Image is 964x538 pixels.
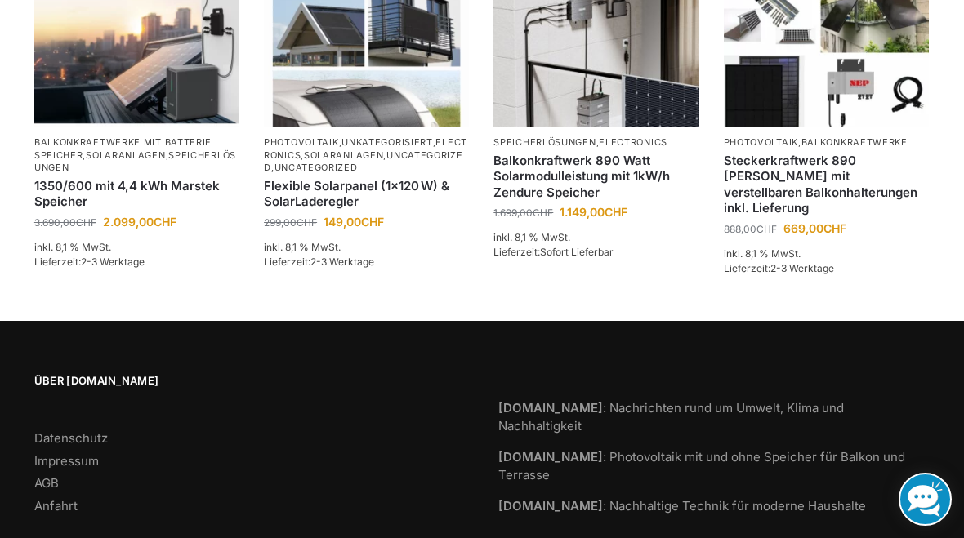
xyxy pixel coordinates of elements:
span: 2-3 Werktage [81,256,145,268]
span: CHF [533,207,553,219]
span: 2-3 Werktage [770,262,834,274]
span: CHF [297,216,317,229]
a: Unkategorisiert [341,136,433,148]
a: Uncategorized [274,162,358,173]
a: Anfahrt [34,498,78,514]
a: Electronics [264,136,467,160]
span: 2-3 Werktage [310,256,374,268]
span: CHF [76,216,96,229]
a: [DOMAIN_NAME]: Photovoltaik mit und ohne Speicher für Balkon und Terrasse [498,449,905,483]
a: Balkonkraftwerke [801,136,908,148]
p: inkl. 8,1 % MwSt. [34,240,239,255]
p: , [724,136,929,149]
span: Lieferzeit: [724,262,834,274]
a: Photovoltaik [724,136,798,148]
span: Lieferzeit: [264,256,374,268]
span: Lieferzeit: [34,256,145,268]
a: Photovoltaik [264,136,338,148]
span: Über [DOMAIN_NAME] [34,373,466,389]
a: 1350/600 mit 4,4 kWh Marstek Speicher [34,178,239,210]
bdi: 2.099,00 [103,215,176,229]
strong: [DOMAIN_NAME] [498,498,603,514]
a: Electronics [599,136,667,148]
a: Solaranlagen [86,149,165,161]
span: Lieferzeit: [493,246,614,258]
p: inkl. 8,1 % MwSt. [264,240,469,255]
bdi: 3.690,00 [34,216,96,229]
span: CHF [823,221,846,235]
a: Datenschutz [34,430,108,446]
a: Impressum [34,453,99,469]
a: [DOMAIN_NAME]: Nachrichten rund um Umwelt, Klima und Nachhaltigkeit [498,400,844,434]
a: [DOMAIN_NAME]: Nachhaltige Technik für moderne Haushalte [498,498,866,514]
a: AGB [34,475,59,491]
bdi: 1.699,00 [493,207,553,219]
p: inkl. 8,1 % MwSt. [724,247,929,261]
span: Sofort Lieferbar [540,246,614,258]
bdi: 888,00 [724,223,777,235]
a: Solaranlagen [304,149,383,161]
a: Speicherlösungen [34,149,236,173]
a: Balkonkraftwerk 890 Watt Solarmodulleistung mit 1kW/h Zendure Speicher [493,153,698,201]
a: Uncategorized [264,149,462,173]
p: , , , , , [264,136,469,174]
bdi: 149,00 [324,215,384,229]
bdi: 669,00 [783,221,846,235]
p: , , [34,136,239,174]
a: Speicherlösungen [493,136,596,148]
bdi: 1.149,00 [560,205,627,219]
p: , [493,136,698,149]
a: Steckerkraftwerk 890 Watt mit verstellbaren Balkonhalterungen inkl. Lieferung [724,153,929,216]
span: CHF [605,205,627,219]
bdi: 299,00 [264,216,317,229]
a: Balkonkraftwerke mit Batterie Speicher [34,136,212,160]
span: CHF [154,215,176,229]
a: Flexible Solarpanel (1×120 W) & SolarLaderegler [264,178,469,210]
span: CHF [361,215,384,229]
span: CHF [756,223,777,235]
strong: [DOMAIN_NAME] [498,400,603,416]
strong: [DOMAIN_NAME] [498,449,603,465]
p: inkl. 8,1 % MwSt. [493,230,698,245]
